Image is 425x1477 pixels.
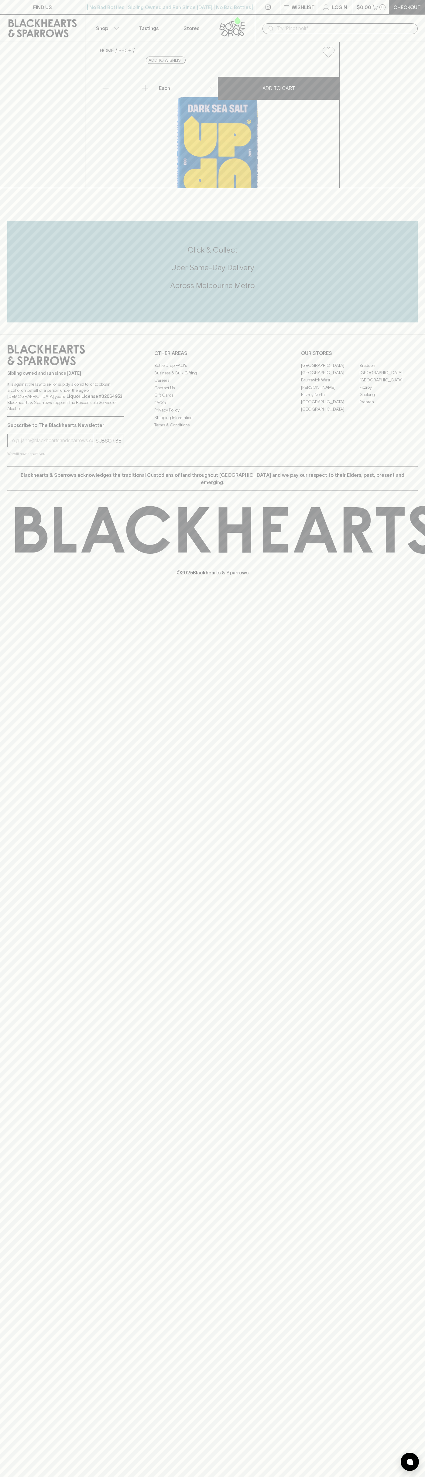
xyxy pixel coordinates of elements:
p: FIND US [33,4,52,11]
p: Stores [183,25,199,32]
button: SUBSCRIBE [93,434,124,447]
a: [GEOGRAPHIC_DATA] [301,362,359,369]
button: Add to wishlist [320,44,337,60]
h5: Across Melbourne Metro [7,281,418,291]
p: SUBSCRIBE [96,437,121,444]
h5: Click & Collect [7,245,418,255]
p: Subscribe to The Blackhearts Newsletter [7,422,124,429]
a: FAQ's [154,399,271,406]
a: Shipping Information [154,414,271,421]
a: Fitzroy [359,384,418,391]
a: Privacy Policy [154,407,271,414]
button: Shop [85,15,128,42]
p: Wishlist [292,4,315,11]
a: Contact Us [154,384,271,391]
button: Add to wishlist [146,57,186,64]
a: Fitzroy North [301,391,359,398]
a: Bottle Drop FAQ's [154,362,271,369]
a: [GEOGRAPHIC_DATA] [359,369,418,376]
strong: Liquor License #32064953 [67,394,122,399]
a: SHOP [118,48,132,53]
p: Blackhearts & Sparrows acknowledges the traditional Custodians of land throughout [GEOGRAPHIC_DAT... [12,471,413,486]
p: $0.00 [357,4,371,11]
p: 0 [381,5,384,9]
a: Geelong [359,391,418,398]
div: Call to action block [7,221,418,322]
a: Careers [154,377,271,384]
p: Shop [96,25,108,32]
img: 37014.png [95,62,339,188]
a: [PERSON_NAME] [301,384,359,391]
input: e.g. jane@blackheartsandsparrows.com.au [12,436,93,446]
p: OTHER AREAS [154,349,271,357]
div: Each [156,82,218,94]
input: Try "Pinot noir" [277,24,413,33]
a: Tastings [128,15,170,42]
a: [GEOGRAPHIC_DATA] [301,369,359,376]
p: ADD TO CART [262,84,295,92]
a: [GEOGRAPHIC_DATA] [301,398,359,405]
a: Terms & Conditions [154,422,271,429]
a: HOME [100,48,114,53]
p: Checkout [393,4,421,11]
img: bubble-icon [407,1459,413,1465]
a: Brunswick West [301,376,359,384]
p: Tastings [139,25,159,32]
p: OUR STORES [301,349,418,357]
p: Sibling owned and run since [DATE] [7,370,124,376]
p: We will never spam you [7,451,124,457]
p: Login [332,4,347,11]
button: ADD TO CART [218,77,340,100]
p: Each [159,84,170,92]
a: [GEOGRAPHIC_DATA] [359,376,418,384]
a: [GEOGRAPHIC_DATA] [301,405,359,413]
a: Prahran [359,398,418,405]
p: It is against the law to sell or supply alcohol to, or to obtain alcohol on behalf of a person un... [7,381,124,411]
a: Business & Bulk Gifting [154,369,271,377]
a: Braddon [359,362,418,369]
h5: Uber Same-Day Delivery [7,263,418,273]
a: Stores [170,15,213,42]
a: Gift Cards [154,392,271,399]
